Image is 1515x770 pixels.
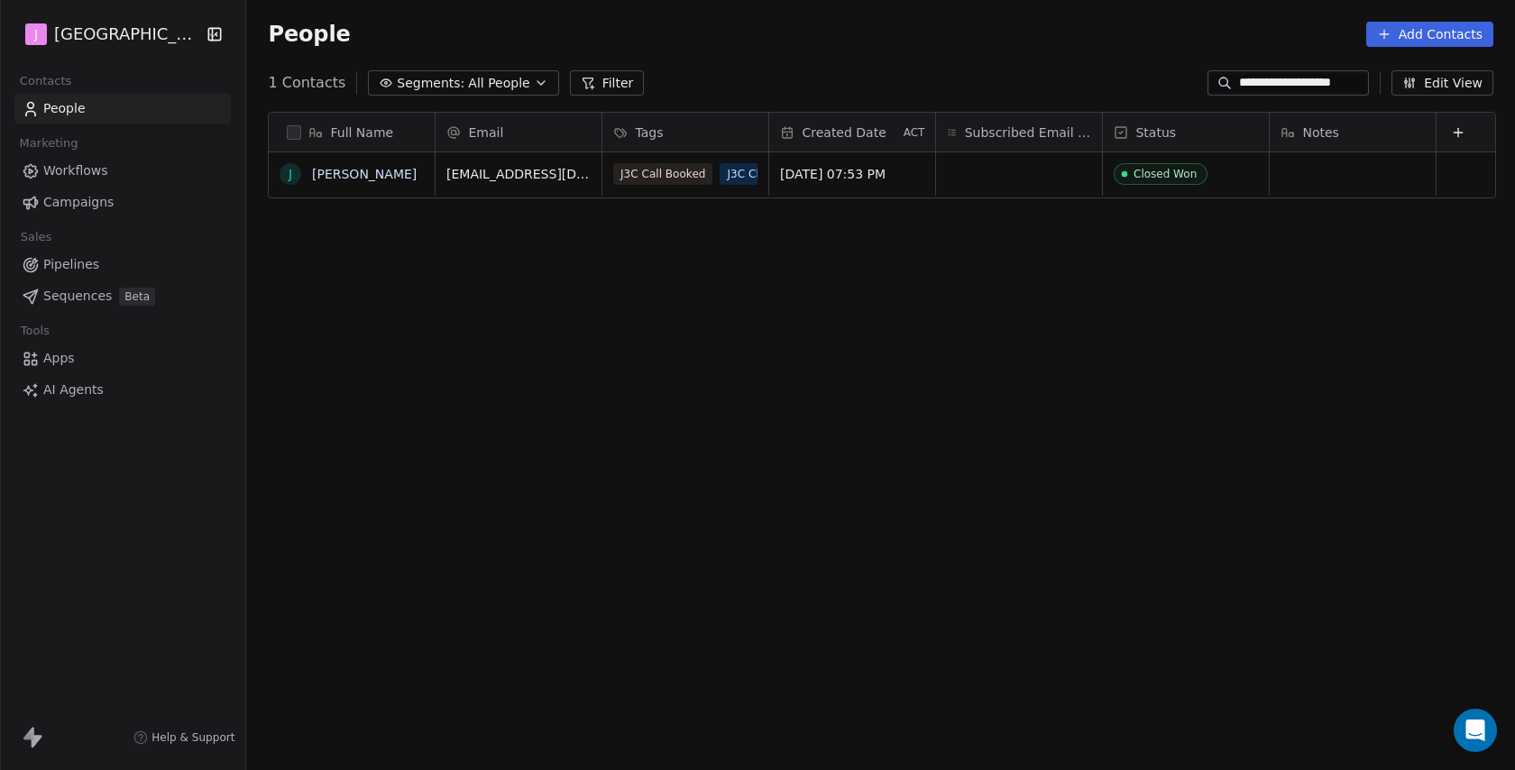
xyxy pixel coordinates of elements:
a: Pipelines [14,250,231,280]
span: Pipelines [43,255,99,274]
span: Workflows [43,161,108,180]
span: J3C Client [721,163,787,185]
div: Tags [602,113,768,151]
span: Email [468,124,503,142]
span: [GEOGRAPHIC_DATA] [54,23,202,46]
span: Beta [119,288,155,306]
span: Notes [1302,124,1338,142]
a: People [14,94,231,124]
span: All People [468,74,529,93]
span: Sales [13,224,60,251]
span: Subscribed Email Categories [965,124,1092,142]
button: Add Contacts [1366,22,1493,47]
span: Tools [13,317,57,344]
button: J[GEOGRAPHIC_DATA] [22,19,195,50]
button: Filter [570,70,645,96]
span: [DATE] 07:53 PM [780,165,924,183]
span: Created Date [802,124,886,142]
span: Sequences [43,287,112,306]
span: Apps [43,349,75,368]
span: [EMAIL_ADDRESS][DOMAIN_NAME] [446,165,591,183]
div: Email [436,113,601,151]
a: Campaigns [14,188,231,217]
span: J3C Call Booked [613,163,712,185]
a: AI Agents [14,375,231,405]
span: People [43,99,86,118]
span: Campaigns [43,193,114,212]
span: Marketing [12,130,86,157]
div: Closed Won [1134,168,1197,180]
a: SequencesBeta [14,281,231,311]
span: Help & Support [151,730,234,745]
div: Status [1103,113,1269,151]
a: Apps [14,344,231,373]
span: Status [1135,124,1176,142]
span: ACT [904,125,925,140]
span: AI Agents [43,380,104,399]
div: Subscribed Email Categories [936,113,1102,151]
span: 1 Contacts [268,72,345,94]
div: grid [269,152,436,747]
div: Notes [1270,113,1436,151]
div: grid [436,152,1497,747]
a: Workflows [14,156,231,186]
span: Full Name [330,124,393,142]
div: Full Name [269,113,435,151]
div: J [289,165,292,184]
div: Created DateACT [769,113,935,151]
span: Contacts [12,68,79,95]
a: [PERSON_NAME] [312,167,417,181]
div: Open Intercom Messenger [1454,709,1497,752]
button: Edit View [1391,70,1493,96]
span: People [268,21,350,48]
span: Segments: [397,74,464,93]
span: J [34,25,38,43]
span: Tags [635,124,663,142]
a: Help & Support [133,730,234,745]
